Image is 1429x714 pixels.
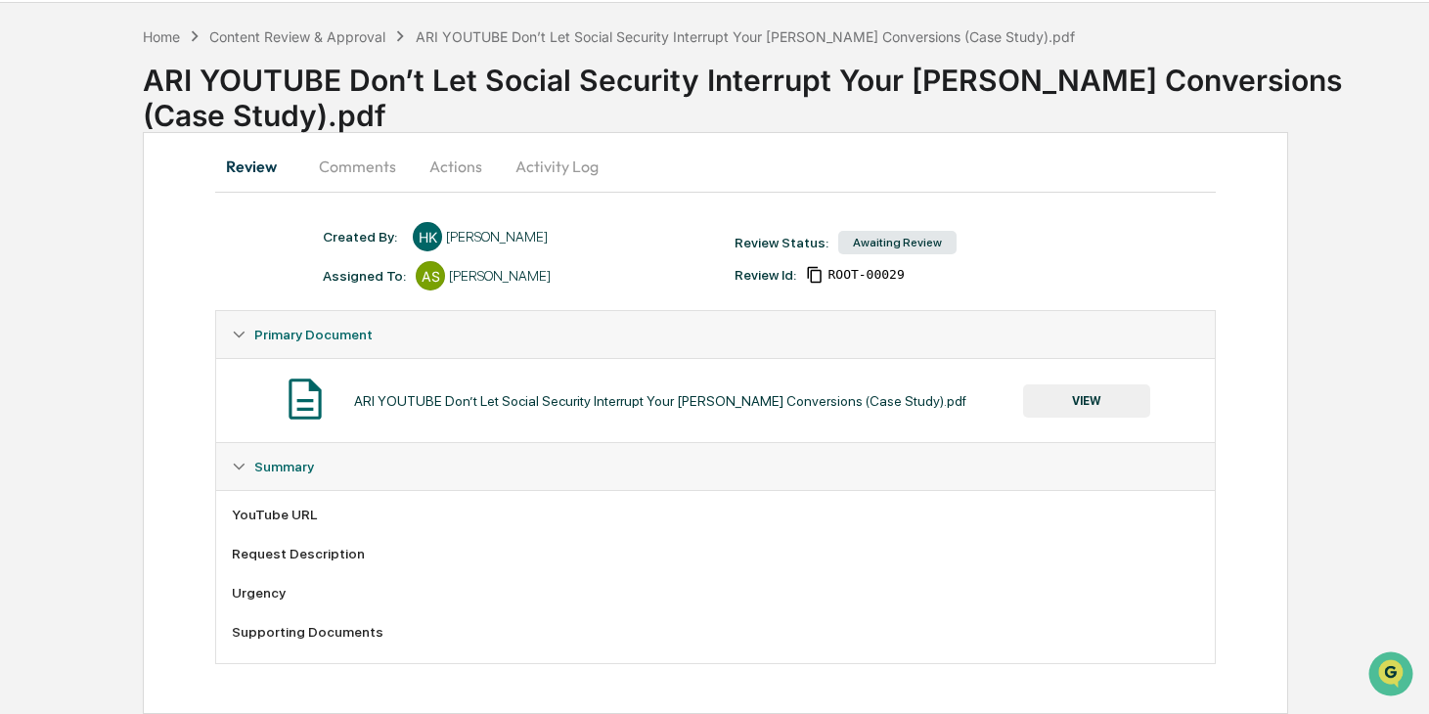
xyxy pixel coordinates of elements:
div: YouTube URL [232,507,1199,522]
button: Activity Log [500,143,614,190]
div: Start new chat [67,150,321,169]
div: HK [413,222,442,251]
div: We're available if you need us! [67,169,247,185]
div: 🔎 [20,286,35,301]
img: 1746055101610-c473b297-6a78-478c-a979-82029cc54cd1 [20,150,55,185]
span: Data Lookup [39,284,123,303]
a: 🗄️Attestations [134,239,250,274]
a: 🖐️Preclearance [12,239,134,274]
div: Summary [216,443,1215,490]
div: Summary [216,490,1215,663]
div: Assigned To: [323,268,406,284]
div: Home [143,28,180,45]
span: Pylon [195,332,237,346]
div: 🗄️ [142,248,157,264]
div: ARI YOUTUBE Don’t Let Social Security Interrupt Your [PERSON_NAME] Conversions (Case Study).pdf [416,28,1075,45]
div: Urgency [232,585,1199,601]
p: How can we help? [20,41,356,72]
button: VIEW [1023,384,1150,418]
div: ARI YOUTUBE Don’t Let Social Security Interrupt Your [PERSON_NAME] Conversions (Case Study).pdf [354,393,966,409]
span: dfe101e1-48ab-404b-ae86-c167d5ef41fe [827,267,904,283]
div: Awaiting Review [838,231,957,254]
div: [PERSON_NAME] [449,268,551,284]
div: Review Id: [735,267,796,283]
img: Document Icon [281,375,330,424]
a: 🔎Data Lookup [12,276,131,311]
button: Actions [412,143,500,190]
div: Content Review & Approval [209,28,385,45]
div: Primary Document [216,358,1215,442]
span: Attestations [161,246,243,266]
div: [PERSON_NAME] [446,229,548,245]
div: Request Description [232,546,1199,561]
div: AS [416,261,445,290]
div: Supporting Documents [232,624,1199,640]
div: 🖐️ [20,248,35,264]
div: Primary Document [216,311,1215,358]
div: secondary tabs example [215,143,1216,190]
button: Comments [303,143,412,190]
iframe: Open customer support [1366,649,1419,702]
button: Review [215,143,303,190]
span: Preclearance [39,246,126,266]
button: Start new chat [333,156,356,179]
div: Review Status: [735,235,828,250]
span: Primary Document [254,327,373,342]
div: ARI YOUTUBE Don’t Let Social Security Interrupt Your [PERSON_NAME] Conversions (Case Study).pdf [143,47,1429,133]
div: Created By: ‎ ‎ [323,229,403,245]
a: Powered byPylon [138,331,237,346]
span: Summary [254,459,314,474]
